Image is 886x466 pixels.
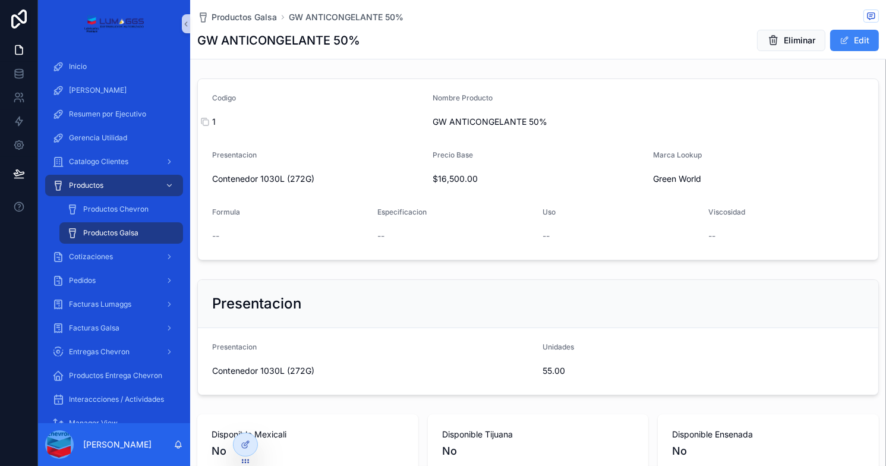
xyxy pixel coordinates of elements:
span: Resumen por Ejecutivo [69,109,146,119]
span: Uso [543,207,556,216]
span: GW ANTICONGELANTE 50% [433,116,754,128]
span: -- [708,230,715,242]
span: 55.00 [543,365,699,377]
span: Gerencia Utilidad [69,133,127,143]
span: Unidades [543,342,575,351]
span: Viscosidad [708,207,745,216]
span: -- [377,230,384,242]
p: [PERSON_NAME] [83,439,152,451]
span: Manager View [69,418,118,428]
span: 1 [212,116,423,128]
a: Productos Entrega Chevron [45,365,183,386]
img: App logo [84,14,144,33]
span: Inicio [69,62,87,71]
span: Productos Chevron [83,204,149,214]
a: Productos Galsa [197,11,277,23]
a: Catalogo Clientes [45,151,183,172]
span: Especificacion [377,207,427,216]
a: Facturas Lumaggs [45,294,183,315]
a: Productos Chevron [59,199,183,220]
a: GW ANTICONGELANTE 50% [289,11,403,23]
span: Formula [212,207,240,216]
a: Resumen por Ejecutivo [45,103,183,125]
span: Disponible Tijuana [442,429,635,440]
span: Productos Entrega Chevron [69,371,162,380]
span: $16,500.00 [433,173,644,185]
span: Presentacion [212,150,257,159]
div: scrollable content [38,48,190,423]
span: Precio Base [433,150,473,159]
span: Disponible Ensenada [672,429,865,440]
a: Productos Galsa [59,222,183,244]
span: Eliminar [784,34,815,46]
span: Productos Galsa [212,11,277,23]
span: Interaccciones / Actividades [69,395,164,404]
span: Facturas Galsa [69,323,119,333]
h1: GW ANTICONGELANTE 50% [197,32,360,49]
span: Productos Galsa [83,228,138,238]
span: No [442,443,635,459]
span: Marca Lookup [653,150,702,159]
a: Manager View [45,413,183,434]
span: Catalogo Clientes [69,157,128,166]
a: Cotizaciones [45,246,183,267]
a: Entregas Chevron [45,341,183,363]
span: Presentacion [212,342,257,351]
a: Facturas Galsa [45,317,183,339]
span: Productos [69,181,103,190]
a: Interaccciones / Actividades [45,389,183,410]
button: Eliminar [757,30,825,51]
span: Entregas Chevron [69,347,130,357]
span: No [212,443,404,459]
a: Gerencia Utilidad [45,127,183,149]
button: Edit [830,30,879,51]
span: Contenedor 1030L (272G) [212,173,314,185]
span: Green World [653,173,701,185]
span: Facturas Lumaggs [69,300,131,309]
span: -- [543,230,550,242]
span: Contenedor 1030L (272G) [212,365,534,377]
a: Pedidos [45,270,183,291]
span: Nombre Producto [433,93,493,102]
span: Pedidos [69,276,96,285]
span: Disponible Mexicali [212,429,404,440]
span: -- [212,230,219,242]
span: [PERSON_NAME] [69,86,127,95]
a: [PERSON_NAME] [45,80,183,101]
a: Productos [45,175,183,196]
span: Cotizaciones [69,252,113,262]
a: Inicio [45,56,183,77]
span: Codigo [212,93,236,102]
h2: Presentacion [212,294,301,313]
span: No [672,443,865,459]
